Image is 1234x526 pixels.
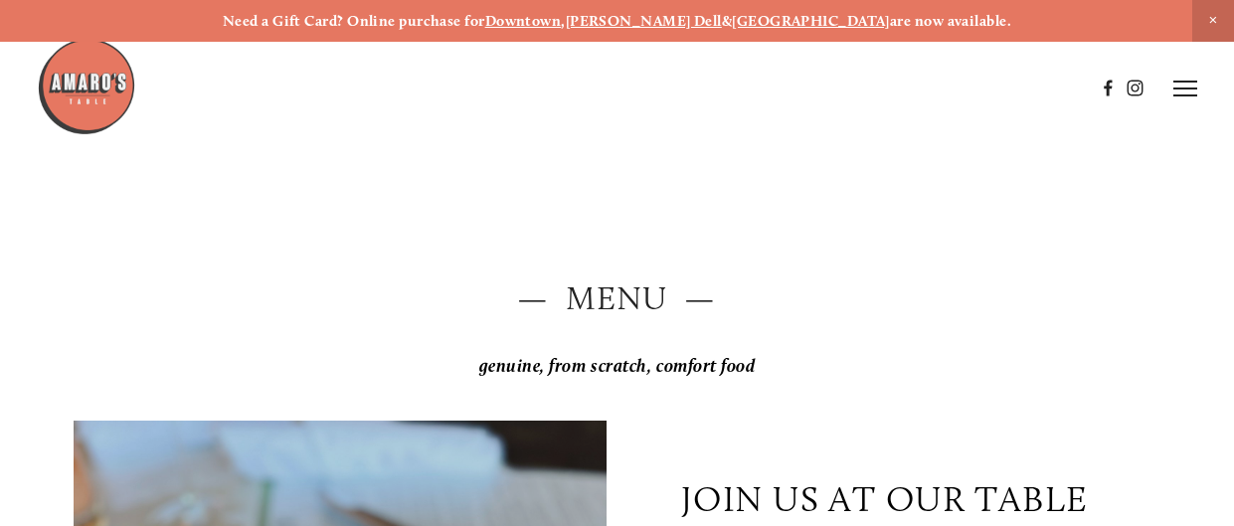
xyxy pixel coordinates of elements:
a: Downtown [485,12,562,30]
strong: , [561,12,565,30]
em: genuine, from scratch, comfort food [479,355,756,377]
a: [PERSON_NAME] Dell [566,12,722,30]
strong: are now available. [890,12,1011,30]
strong: Need a Gift Card? Online purchase for [223,12,485,30]
img: Amaro's Table [37,37,136,136]
p: join us at our table [681,478,1089,520]
a: [GEOGRAPHIC_DATA] [732,12,890,30]
h2: — Menu — [74,275,1159,321]
strong: & [722,12,732,30]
